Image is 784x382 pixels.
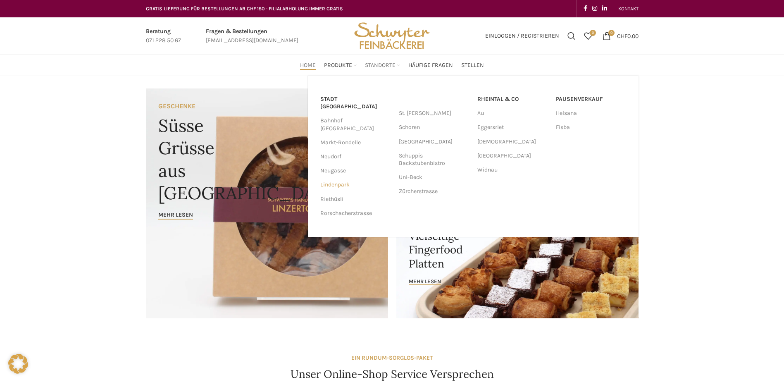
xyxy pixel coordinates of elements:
span: 0 [608,30,615,36]
a: Schoren [399,120,469,134]
a: Neugasse [320,164,391,178]
span: Standorte [365,62,396,69]
a: Riethüsli [320,192,391,206]
a: St. [PERSON_NAME] [399,106,469,120]
a: Schuppis Backstubenbistro [399,149,469,170]
a: Uni-Beck [399,170,469,184]
span: Produkte [324,62,352,69]
a: Infobox link [146,27,181,45]
a: Rorschacherstrasse [320,206,391,220]
span: Stellen [461,62,484,69]
a: Bahnhof [GEOGRAPHIC_DATA] [320,114,391,135]
span: GRATIS LIEFERUNG FÜR BESTELLUNGEN AB CHF 150 - FILIALABHOLUNG IMMER GRATIS [146,6,343,12]
a: Pausenverkauf [556,92,626,106]
a: 0 [580,28,596,44]
span: Häufige Fragen [408,62,453,69]
a: Site logo [351,32,432,39]
a: Häufige Fragen [408,57,453,74]
a: Neudorf [320,150,391,164]
a: Helsana [556,106,626,120]
a: Zürcherstrasse [399,184,469,198]
a: [DEMOGRAPHIC_DATA] [477,135,548,149]
a: Lindenpark [320,178,391,192]
a: Stadt [GEOGRAPHIC_DATA] [320,92,391,114]
strong: EIN RUNDUM-SORGLOS-PAKET [351,354,433,361]
a: Infobox link [206,27,298,45]
a: 0 CHF0.00 [598,28,643,44]
a: Home [300,57,316,74]
span: 0 [590,30,596,36]
a: Linkedin social link [600,3,610,14]
a: Facebook social link [581,3,590,14]
a: [GEOGRAPHIC_DATA] [399,135,469,149]
a: Instagram social link [590,3,600,14]
img: Bäckerei Schwyter [351,17,432,55]
a: Widnau [477,163,548,177]
a: Einloggen / Registrieren [481,28,563,44]
a: Standorte [365,57,400,74]
a: [GEOGRAPHIC_DATA] [477,149,548,163]
a: Au [477,106,548,120]
a: Produkte [324,57,357,74]
a: KONTAKT [618,0,639,17]
a: Stellen [461,57,484,74]
a: Fisba [556,120,626,134]
a: Eggersriet [477,120,548,134]
span: Einloggen / Registrieren [485,33,559,39]
a: Suchen [563,28,580,44]
span: KONTAKT [618,6,639,12]
div: Main navigation [142,57,643,74]
a: Banner link [396,203,639,318]
h4: Unser Online-Shop Service Versprechen [291,367,494,382]
a: Banner link [146,88,388,318]
bdi: 0.00 [617,32,639,39]
span: Home [300,62,316,69]
div: Meine Wunschliste [580,28,596,44]
span: CHF [617,32,627,39]
div: Secondary navigation [614,0,643,17]
a: Markt-Rondelle [320,136,391,150]
a: RHEINTAL & CO [477,92,548,106]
